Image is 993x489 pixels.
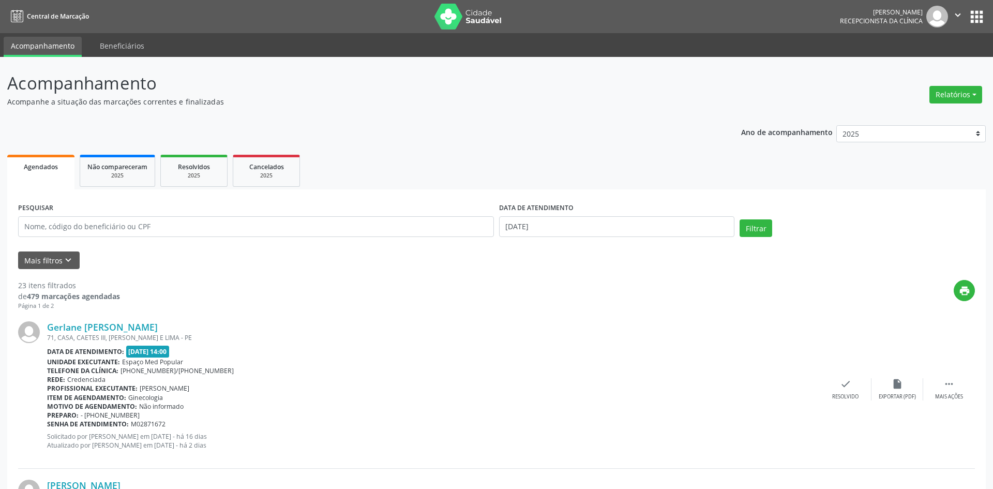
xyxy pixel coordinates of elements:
span: Central de Marcação [27,12,89,21]
p: Acompanhamento [7,70,692,96]
span: Resolvidos [178,162,210,171]
b: Motivo de agendamento: [47,402,137,411]
div: 2025 [168,172,220,180]
span: Agendados [24,162,58,171]
i: insert_drive_file [892,378,903,390]
img: img [926,6,948,27]
i:  [943,378,955,390]
button: Filtrar [740,219,772,237]
div: Resolvido [832,393,859,401]
p: Ano de acompanhamento [741,125,833,138]
span: Credenciada [67,375,106,384]
label: DATA DE ATENDIMENTO [499,200,574,216]
button: Mais filtroskeyboard_arrow_down [18,251,80,270]
b: Item de agendamento: [47,393,126,402]
b: Data de atendimento: [47,347,124,356]
button: Relatórios [929,86,982,103]
div: Mais ações [935,393,963,401]
span: [DATE] 14:00 [126,346,170,358]
div: Página 1 de 2 [18,302,120,310]
a: Central de Marcação [7,8,89,25]
button:  [948,6,968,27]
div: 71, CASA, CAETES III, [PERSON_NAME] E LIMA - PE [47,333,820,342]
div: 2025 [240,172,292,180]
span: [PHONE_NUMBER]/[PHONE_NUMBER] [121,366,234,375]
span: Espaço Med Popular [122,358,183,366]
strong: 479 marcações agendadas [27,291,120,301]
span: Cancelados [249,162,284,171]
div: 2025 [87,172,147,180]
i: check [840,378,851,390]
button: print [954,280,975,301]
b: Unidade executante: [47,358,120,366]
img: img [18,321,40,343]
span: Ginecologia [128,393,163,402]
div: 23 itens filtrados [18,280,120,291]
i:  [952,9,964,21]
b: Telefone da clínica: [47,366,118,375]
button: apps [968,8,986,26]
i: keyboard_arrow_down [63,255,74,266]
div: [PERSON_NAME] [840,8,923,17]
p: Solicitado por [PERSON_NAME] em [DATE] - há 16 dias Atualizado por [PERSON_NAME] em [DATE] - há 2... [47,432,820,450]
a: Gerlane [PERSON_NAME] [47,321,158,333]
span: - [PHONE_NUMBER] [81,411,140,420]
div: Exportar (PDF) [879,393,916,401]
a: Beneficiários [93,37,152,55]
b: Rede: [47,375,65,384]
p: Acompanhe a situação das marcações correntes e finalizadas [7,96,692,107]
span: Não informado [139,402,184,411]
b: Senha de atendimento: [47,420,129,428]
input: Nome, código do beneficiário ou CPF [18,216,494,237]
label: PESQUISAR [18,200,53,216]
input: Selecione um intervalo [499,216,734,237]
b: Profissional executante: [47,384,138,393]
span: M02871672 [131,420,165,428]
span: Recepcionista da clínica [840,17,923,25]
span: Não compareceram [87,162,147,171]
span: [PERSON_NAME] [140,384,189,393]
div: de [18,291,120,302]
a: Acompanhamento [4,37,82,57]
b: Preparo: [47,411,79,420]
i: print [959,285,970,297]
